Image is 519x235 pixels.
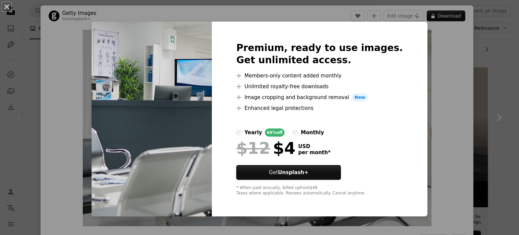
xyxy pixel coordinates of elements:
input: yearly66%off [236,130,242,135]
li: Image cropping and background removal [236,93,403,101]
img: logo_orange.svg [11,11,16,16]
img: tab_domain_overview_orange.svg [18,39,24,45]
img: premium_photo-1682130157004-057c137d96d5 [92,22,212,216]
div: v 4.0.25 [19,11,33,16]
li: Unlimited royalty-free downloads [236,83,403,91]
span: per month * [298,149,330,156]
span: $12 [236,139,270,157]
input: monthly [293,130,298,135]
li: Enhanced legal protections [236,104,403,112]
div: Keywords by Traffic [75,40,114,44]
div: * When paid annually, billed upfront $48 Taxes where applicable. Renews automatically. Cancel any... [236,185,403,196]
img: tab_keywords_by_traffic_grey.svg [67,39,73,45]
span: New [352,93,368,101]
div: yearly [244,128,262,137]
li: Members-only content added monthly [236,72,403,80]
h2: Premium, ready to use images. Get unlimited access. [236,42,403,66]
div: Domain: [DOMAIN_NAME] [18,18,74,23]
strong: Unsplash+ [278,169,308,175]
div: monthly [301,128,324,137]
img: website_grey.svg [11,18,16,23]
div: Domain Overview [26,40,60,44]
span: USD [298,143,330,149]
button: GetUnsplash+ [236,165,341,180]
div: 66% off [265,128,285,137]
div: $4 [236,139,295,157]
